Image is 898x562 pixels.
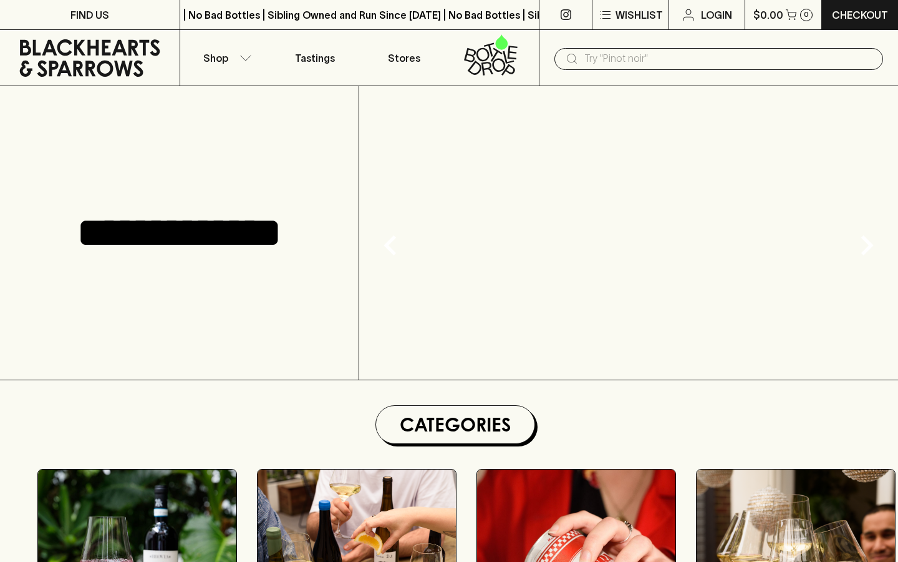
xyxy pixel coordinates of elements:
p: Checkout [832,7,888,22]
button: Previous [365,220,415,270]
p: Stores [388,51,420,66]
a: Tastings [270,30,360,86]
a: Stores [360,30,450,86]
h1: Categories [381,411,529,438]
img: gif;base64,R0lGODlhAQABAAAAACH5BAEKAAEALAAAAAABAAEAAAICTAEAOw== [359,86,898,380]
p: Shop [203,51,228,66]
input: Try "Pinot noir" [584,49,873,69]
p: Wishlist [616,7,663,22]
p: Login [701,7,732,22]
p: Tastings [295,51,335,66]
p: $0.00 [753,7,783,22]
button: Next [842,220,892,270]
p: FIND US [70,7,109,22]
p: 0 [804,11,809,18]
button: Shop [180,30,270,86]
